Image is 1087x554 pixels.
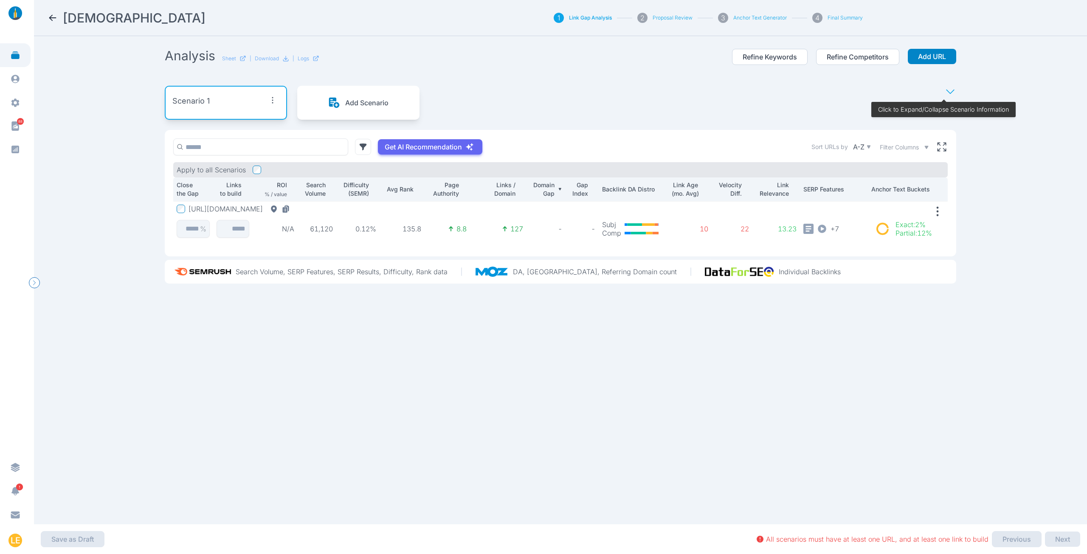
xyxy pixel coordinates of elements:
[177,181,203,198] p: Close the Gap
[5,6,25,20] img: linklaunch_small.2ae18699.png
[816,49,899,65] button: Refine Competitors
[1045,532,1080,547] button: Next
[756,225,797,233] p: 13.23
[530,181,555,198] p: Domain Gap
[255,55,279,62] p: Download
[172,95,210,107] p: Scenario 1
[828,14,863,21] button: Final Summary
[217,181,242,198] p: Links to build
[705,267,779,277] img: data_for_seo_logo.e5120ddb.png
[718,13,728,23] div: 3
[378,139,482,155] button: Get AI Recommendation
[766,535,988,543] p: All scenarios must have at least one URL, and at least one link to build
[293,55,319,62] div: |
[871,185,944,194] p: Anchor Text Buckets
[880,143,929,152] button: Filter Columns
[811,143,848,151] label: Sort URLs by
[732,49,808,65] button: Refine Keywords
[385,143,462,151] p: Get AI Recommendation
[637,13,648,23] div: 2
[328,97,389,109] button: Add Scenario
[222,55,236,62] p: Sheet
[510,225,523,233] p: 127
[602,185,663,194] p: Backlink DA Distro
[256,225,295,233] p: N/A
[756,181,789,198] p: Link Relevance
[908,49,956,64] button: Add URL
[189,205,293,213] button: [URL][DOMAIN_NAME]
[554,13,564,23] div: 1
[569,225,595,233] p: -
[653,14,693,21] button: Proposal Review
[383,185,414,194] p: Avg Rank
[602,229,621,237] p: Comp
[340,225,376,233] p: 0.12%
[277,181,287,189] p: ROI
[340,181,369,198] p: Difficulty (SEMR)
[345,98,389,107] p: Add Scenario
[569,14,612,21] button: Link Gap Analysis
[896,220,932,229] p: Exact : 2%
[853,143,865,151] p: A-Z
[428,181,459,198] p: Page Authority
[456,225,467,233] p: 8.8
[301,225,333,233] p: 61,120
[812,13,822,23] div: 4
[383,225,421,233] p: 135.8
[63,10,206,25] h2: Perimeter Church
[530,225,562,233] p: -
[165,48,215,63] h2: Analysis
[265,191,287,198] p: % / value
[715,225,749,233] p: 22
[513,267,677,276] p: DA, [GEOGRAPHIC_DATA], Referring Domain count
[41,531,104,547] button: Save as Draft
[992,531,1042,547] button: Previous
[851,141,873,153] button: A-Z
[896,229,932,237] p: Partial : 12%
[803,185,865,194] p: SERP Features
[17,118,24,125] span: 88
[569,181,588,198] p: Gap Index
[222,55,251,62] a: Sheet|
[670,181,701,198] p: Link Age (mo. Avg)
[476,267,513,277] img: moz_logo.a3998d80.png
[831,224,839,233] span: + 7
[301,181,325,198] p: Search Volume
[473,181,515,198] p: Links / Domain
[733,14,787,21] button: Anchor Text Generator
[298,55,309,62] p: Logs
[670,225,709,233] p: 10
[878,105,1009,114] p: Click to Expand/Collapse Scenario Information
[236,267,448,276] p: Search Volume, SERP Features, SERP Results, Difficulty, Rank data
[172,263,236,280] img: semrush_logo.573af308.png
[779,267,841,276] p: Individual Backlinks
[602,220,621,229] p: Subj
[715,181,742,198] p: Velocity Diff.
[200,225,206,233] p: %
[880,143,919,152] span: Filter Columns
[177,166,246,174] p: Apply to all Scenarios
